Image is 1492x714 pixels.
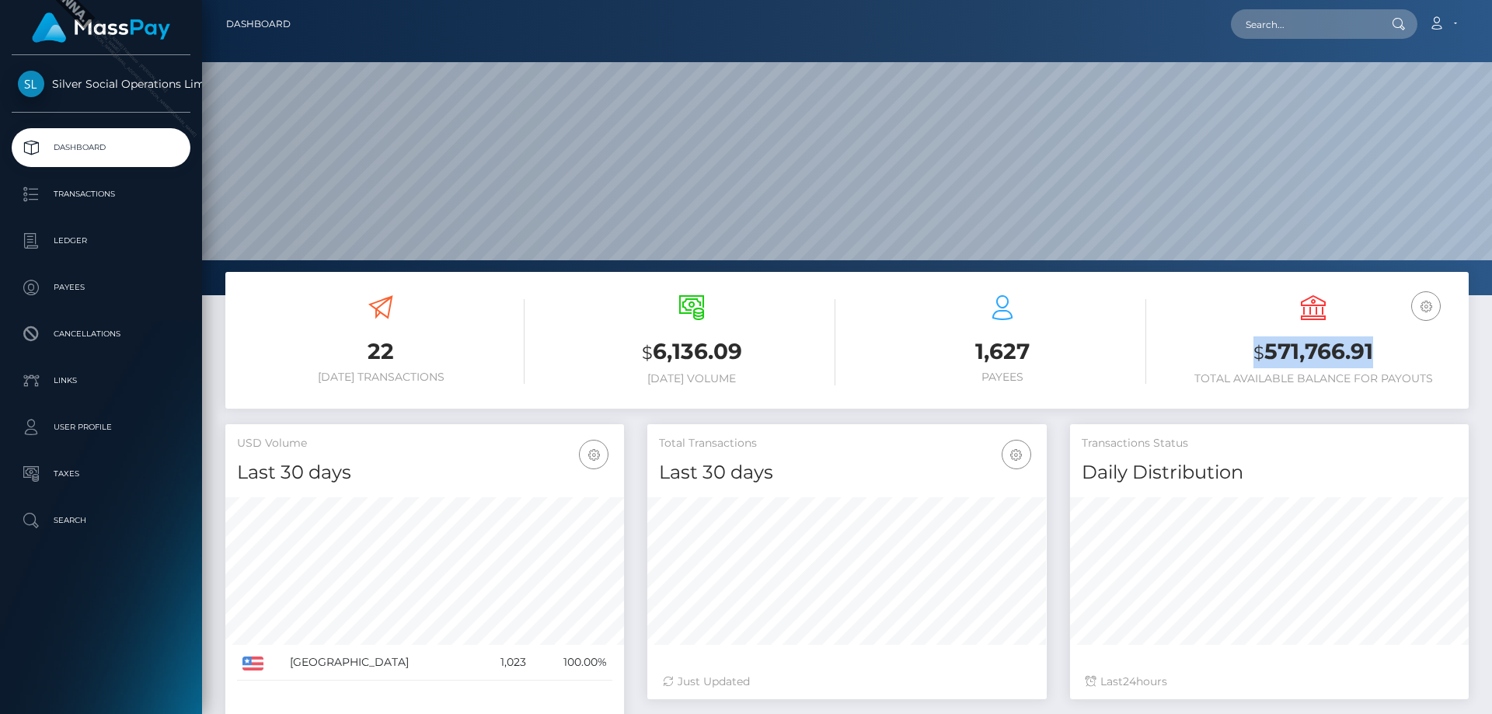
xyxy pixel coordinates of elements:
[18,276,184,299] p: Payees
[1231,9,1377,39] input: Search...
[237,436,612,451] h5: USD Volume
[12,315,190,354] a: Cancellations
[18,369,184,392] p: Links
[12,268,190,307] a: Payees
[859,371,1146,384] h6: Payees
[237,336,525,367] h3: 22
[12,175,190,214] a: Transactions
[12,501,190,540] a: Search
[284,645,477,681] td: [GEOGRAPHIC_DATA]
[532,645,612,681] td: 100.00%
[12,77,190,91] span: Silver Social Operations Limited
[1170,336,1457,368] h3: 571,766.91
[659,436,1034,451] h5: Total Transactions
[242,657,263,670] img: US.png
[12,408,190,447] a: User Profile
[1086,674,1453,690] div: Last hours
[12,128,190,167] a: Dashboard
[1253,342,1264,364] small: $
[18,136,184,159] p: Dashboard
[237,459,612,486] h4: Last 30 days
[548,372,835,385] h6: [DATE] Volume
[18,229,184,253] p: Ledger
[226,8,291,40] a: Dashboard
[18,322,184,346] p: Cancellations
[1170,372,1457,385] h6: Total Available Balance for Payouts
[18,462,184,486] p: Taxes
[1123,674,1136,688] span: 24
[32,12,170,43] img: MassPay Logo
[12,455,190,493] a: Taxes
[663,674,1030,690] div: Just Updated
[1082,459,1457,486] h4: Daily Distribution
[659,459,1034,486] h4: Last 30 days
[642,342,653,364] small: $
[548,336,835,368] h3: 6,136.09
[237,371,525,384] h6: [DATE] Transactions
[477,645,532,681] td: 1,023
[12,221,190,260] a: Ledger
[859,336,1146,367] h3: 1,627
[12,361,190,400] a: Links
[18,509,184,532] p: Search
[1082,436,1457,451] h5: Transactions Status
[18,183,184,206] p: Transactions
[18,71,44,97] img: Silver Social Operations Limited
[18,416,184,439] p: User Profile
